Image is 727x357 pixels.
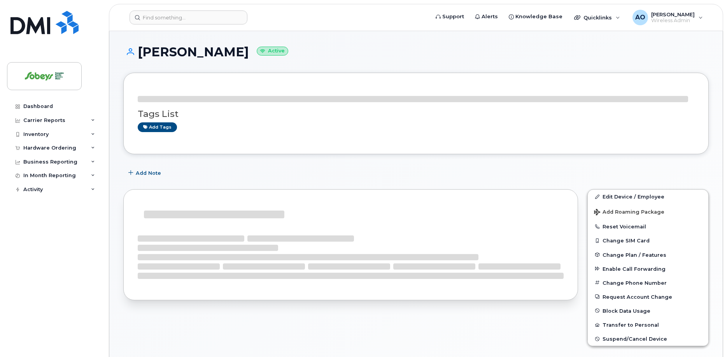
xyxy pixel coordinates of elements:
[138,122,177,132] a: Add tags
[603,336,667,342] span: Suspend/Cancel Device
[588,248,708,262] button: Change Plan / Features
[123,45,709,59] h1: [PERSON_NAME]
[588,276,708,290] button: Change Phone Number
[138,109,694,119] h3: Tags List
[603,252,666,258] span: Change Plan / Features
[588,318,708,332] button: Transfer to Personal
[588,190,708,204] a: Edit Device / Employee
[603,266,666,272] span: Enable Call Forwarding
[123,166,168,180] button: Add Note
[588,233,708,247] button: Change SIM Card
[257,47,288,56] small: Active
[588,290,708,304] button: Request Account Change
[588,204,708,219] button: Add Roaming Package
[594,209,664,216] span: Add Roaming Package
[588,304,708,318] button: Block Data Usage
[136,169,161,177] span: Add Note
[588,219,708,233] button: Reset Voicemail
[588,262,708,276] button: Enable Call Forwarding
[588,332,708,346] button: Suspend/Cancel Device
